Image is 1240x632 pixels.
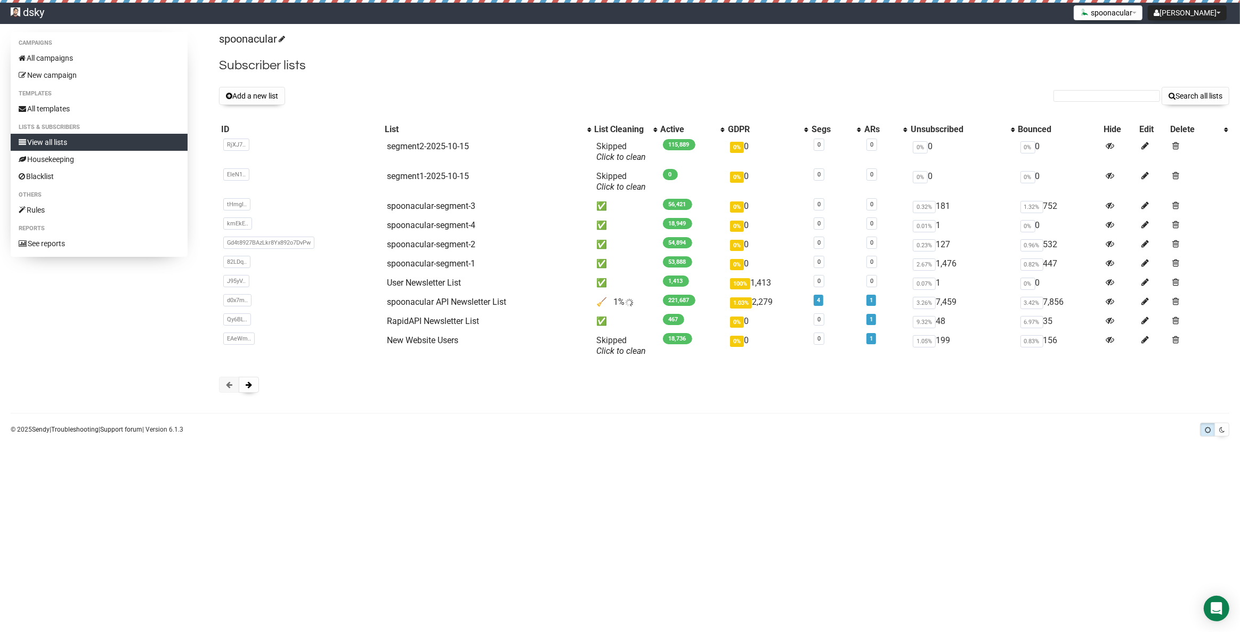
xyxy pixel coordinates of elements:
[223,139,249,151] span: RjXJ7..
[726,197,810,216] td: 0
[593,197,659,216] td: ✅
[870,316,873,323] a: 1
[726,122,810,137] th: GDPR: No sort applied, activate to apply an ascending sort
[870,297,873,304] a: 1
[223,313,251,326] span: Qy6BL..
[663,256,692,268] span: 53,888
[1016,235,1102,254] td: 532
[730,259,744,270] span: 0%
[100,426,142,433] a: Support forum
[597,152,646,162] a: Click to clean
[663,276,689,287] span: 1,413
[909,254,1016,273] td: 1,476
[387,278,461,288] a: User Newsletter List
[1140,124,1166,135] div: Edit
[595,124,648,135] div: List Cleaning
[817,335,821,342] a: 0
[809,122,862,137] th: Segs: No sort applied, activate to apply an ascending sort
[1020,141,1035,153] span: 0%
[817,201,821,208] a: 0
[387,297,506,307] a: spoonacular API Newsletter List
[597,346,646,356] a: Click to clean
[32,426,50,433] a: Sendy
[913,171,928,183] span: 0%
[1204,596,1229,621] div: Open Intercom Messenger
[387,239,475,249] a: spoonacular-segment-2
[219,87,285,105] button: Add a new list
[1018,124,1100,135] div: Bounced
[730,336,744,347] span: 0%
[11,37,188,50] li: Campaigns
[385,124,582,135] div: List
[913,201,936,213] span: 0.32%
[909,122,1016,137] th: Unsubscribed: No sort applied, activate to apply an ascending sort
[909,197,1016,216] td: 181
[1020,220,1035,232] span: 0%
[597,171,646,192] span: Skipped
[11,151,188,168] a: Housekeeping
[663,139,695,150] span: 115,889
[593,254,659,273] td: ✅
[11,7,20,17] img: e61fff419c2ddf685b1520e768d33e40
[913,335,936,347] span: 1.05%
[862,122,909,137] th: ARs: No sort applied, activate to apply an ascending sort
[11,87,188,100] li: Templates
[11,189,188,201] li: Others
[387,141,469,151] a: segment2-2025-10-15
[1016,254,1102,273] td: 447
[387,258,475,269] a: spoonacular-segment-1
[11,100,188,117] a: All templates
[817,278,821,285] a: 0
[817,316,821,323] a: 0
[1016,273,1102,293] td: 0
[864,124,898,135] div: ARs
[726,235,810,254] td: 0
[11,50,188,67] a: All campaigns
[909,167,1016,197] td: 0
[913,278,936,290] span: 0.07%
[1020,335,1043,347] span: 0.83%
[221,124,380,135] div: ID
[817,171,821,178] a: 0
[597,182,646,192] a: Click to clean
[726,167,810,197] td: 0
[726,293,810,312] td: 2,279
[909,312,1016,331] td: 48
[593,235,659,254] td: ✅
[911,124,1006,135] div: Unsubscribed
[728,124,799,135] div: GDPR
[661,124,715,135] div: Active
[913,297,936,309] span: 3.26%
[730,201,744,213] span: 0%
[11,121,188,134] li: Lists & subscribers
[909,137,1016,167] td: 0
[909,216,1016,235] td: 1
[387,201,475,211] a: spoonacular-segment-3
[383,122,593,137] th: List: No sort applied, activate to apply an ascending sort
[730,142,744,153] span: 0%
[812,124,851,135] div: Segs
[593,293,659,312] td: 🧹 1%
[11,424,183,435] p: © 2025 | | | Version 6.1.3
[1162,87,1229,105] button: Search all lists
[870,278,873,285] a: 0
[387,335,458,345] a: New Website Users
[659,122,726,137] th: Active: No sort applied, activate to apply an ascending sort
[219,122,383,137] th: ID: No sort applied, sorting is disabled
[1016,122,1102,137] th: Bounced: No sort applied, sorting is disabled
[730,172,744,183] span: 0%
[1016,293,1102,312] td: 7,856
[1020,316,1043,328] span: 6.97%
[730,221,744,232] span: 0%
[726,312,810,331] td: 0
[663,295,695,306] span: 221,687
[1016,312,1102,331] td: 35
[625,298,634,307] img: loader.gif
[387,220,475,230] a: spoonacular-segment-4
[726,137,810,167] td: 0
[1016,197,1102,216] td: 752
[730,278,750,289] span: 100%
[1016,331,1102,361] td: 156
[726,273,810,293] td: 1,413
[387,316,479,326] a: RapidAPI Newsletter List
